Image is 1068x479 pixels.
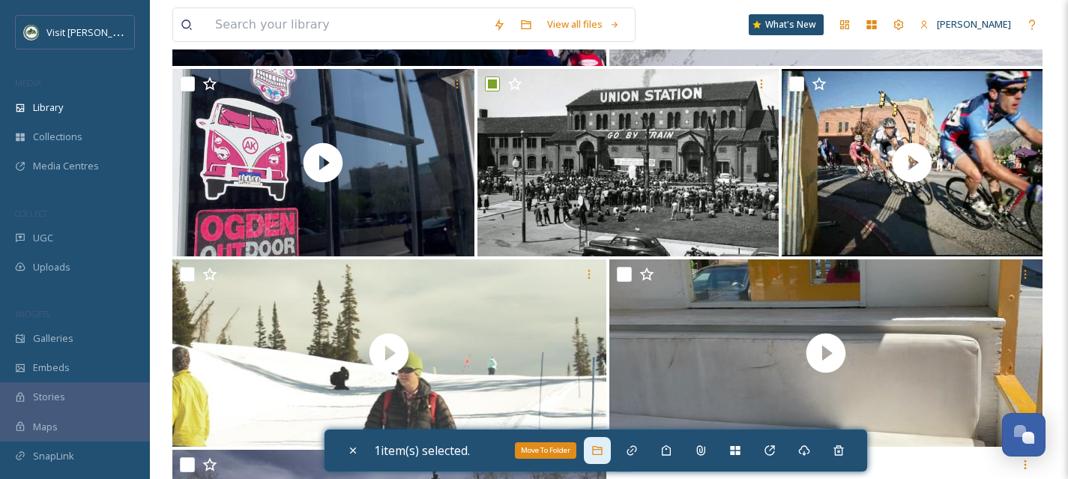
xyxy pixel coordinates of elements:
[15,77,41,88] span: MEDIA
[540,10,627,39] a: View all files
[33,331,73,346] span: Galleries
[1002,413,1046,457] button: Open Chat
[33,260,70,274] span: Uploads
[782,69,1043,256] img: thumbnail
[609,259,1043,447] img: thumbnail
[33,159,99,173] span: Media Centres
[33,231,53,245] span: UGC
[33,420,58,434] span: Maps
[46,25,142,39] span: Visit [PERSON_NAME]
[374,442,470,459] span: 1 item(s) selected.
[33,100,63,115] span: Library
[937,17,1011,31] span: [PERSON_NAME]
[515,442,576,459] div: Move To Folder
[477,69,779,256] img: Union Station 1.jpeg
[33,130,82,144] span: Collections
[912,10,1019,39] a: [PERSON_NAME]
[24,25,39,40] img: Unknown.png
[15,208,47,219] span: COLLECT
[172,259,606,447] img: thumbnail
[749,14,824,35] a: What's New
[33,449,74,463] span: SnapLink
[208,8,486,41] input: Search your library
[172,69,474,256] img: thumbnail
[33,361,70,375] span: Embeds
[15,308,49,319] span: WIDGETS
[33,390,65,404] span: Stories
